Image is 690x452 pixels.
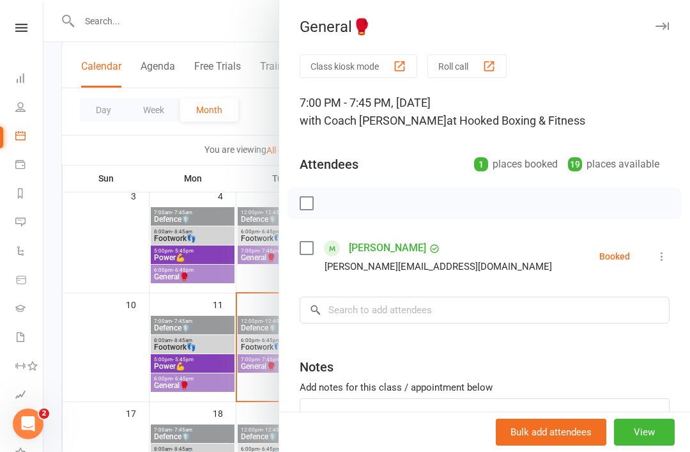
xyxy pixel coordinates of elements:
[474,155,558,173] div: places booked
[474,157,488,171] div: 1
[300,54,417,78] button: Class kiosk mode
[15,382,44,410] a: Assessments
[15,180,44,209] a: Reports
[614,419,675,446] button: View
[447,114,585,127] span: at Hooked Boxing & Fitness
[325,258,552,275] div: [PERSON_NAME][EMAIL_ADDRESS][DOMAIN_NAME]
[496,419,606,446] button: Bulk add attendees
[15,94,44,123] a: People
[300,114,447,127] span: with Coach [PERSON_NAME]
[15,65,44,94] a: Dashboard
[13,409,43,439] iframe: Intercom live chat
[568,157,582,171] div: 19
[300,155,358,173] div: Attendees
[300,380,670,395] div: Add notes for this class / appointment below
[300,94,670,130] div: 7:00 PM - 7:45 PM, [DATE]
[39,409,49,419] span: 2
[427,54,507,78] button: Roll call
[15,267,44,295] a: Product Sales
[568,155,659,173] div: places available
[349,238,426,258] a: [PERSON_NAME]
[300,297,670,323] input: Search to add attendees
[300,358,333,376] div: Notes
[599,252,630,261] div: Booked
[15,123,44,152] a: Calendar
[279,18,690,36] div: General🥊
[15,152,44,180] a: Payments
